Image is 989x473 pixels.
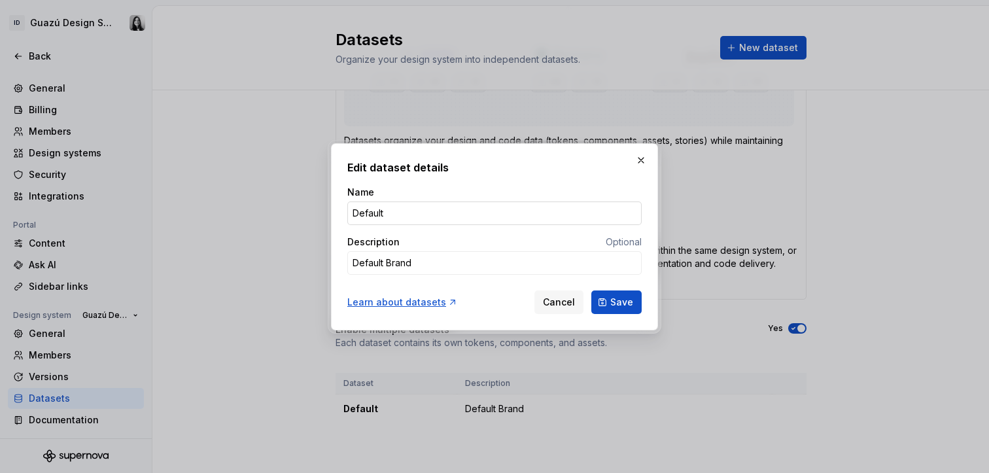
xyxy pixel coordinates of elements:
input: e.g. Acme second [347,201,642,225]
a: Learn about datasets [347,296,458,309]
label: Name [347,186,374,199]
span: Cancel [543,296,575,309]
button: Save [591,290,642,314]
label: Description [347,236,400,249]
span: Save [610,296,633,309]
button: Cancel [534,290,583,314]
span: Optional [606,236,642,247]
h2: Edit dataset details [347,160,642,175]
textarea: Default Brand [347,251,642,275]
